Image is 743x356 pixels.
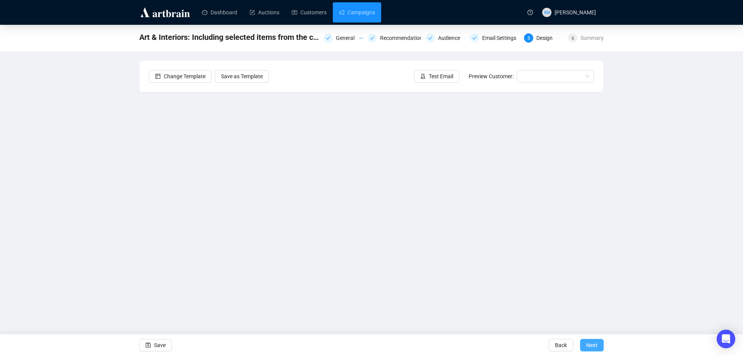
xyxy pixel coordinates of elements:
[250,2,279,22] a: Auctions
[414,70,459,83] button: Test Email
[139,339,172,351] button: Save
[568,33,604,43] div: 6Summary
[555,9,596,15] span: [PERSON_NAME]
[139,31,319,43] span: Art & Interiors: Including selected items from the collection of the late Peter Fowler (25 Septem...
[555,334,567,356] span: Back
[426,33,465,43] div: Audience
[292,2,327,22] a: Customers
[380,33,430,43] div: Recommendations
[469,73,514,79] span: Preview Customer:
[154,334,166,356] span: Save
[202,2,237,22] a: Dashboard
[472,36,477,40] span: check
[155,74,161,79] span: layout
[420,74,426,79] span: experiment
[164,72,205,81] span: Change Template
[717,330,735,348] div: Open Intercom Messenger
[370,36,375,40] span: check
[429,72,453,81] span: Test Email
[149,70,212,83] button: Change Template
[368,33,421,43] div: Recommendations
[580,339,604,351] button: Next
[324,33,363,43] div: General
[438,33,465,43] div: Audience
[339,2,375,22] a: Campaigns
[524,33,563,43] div: 5Design
[336,33,359,43] div: General
[470,33,519,43] div: Email Settings
[221,72,263,81] span: Save as Template
[326,36,330,40] span: check
[527,36,530,41] span: 5
[139,6,191,19] img: logo
[146,342,151,348] span: save
[482,33,521,43] div: Email Settings
[536,33,557,43] div: Design
[586,334,597,356] span: Next
[544,9,550,15] span: KM
[549,339,573,351] button: Back
[428,36,433,40] span: check
[527,10,533,15] span: question-circle
[215,70,269,83] button: Save as Template
[572,36,574,41] span: 6
[580,33,604,43] div: Summary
